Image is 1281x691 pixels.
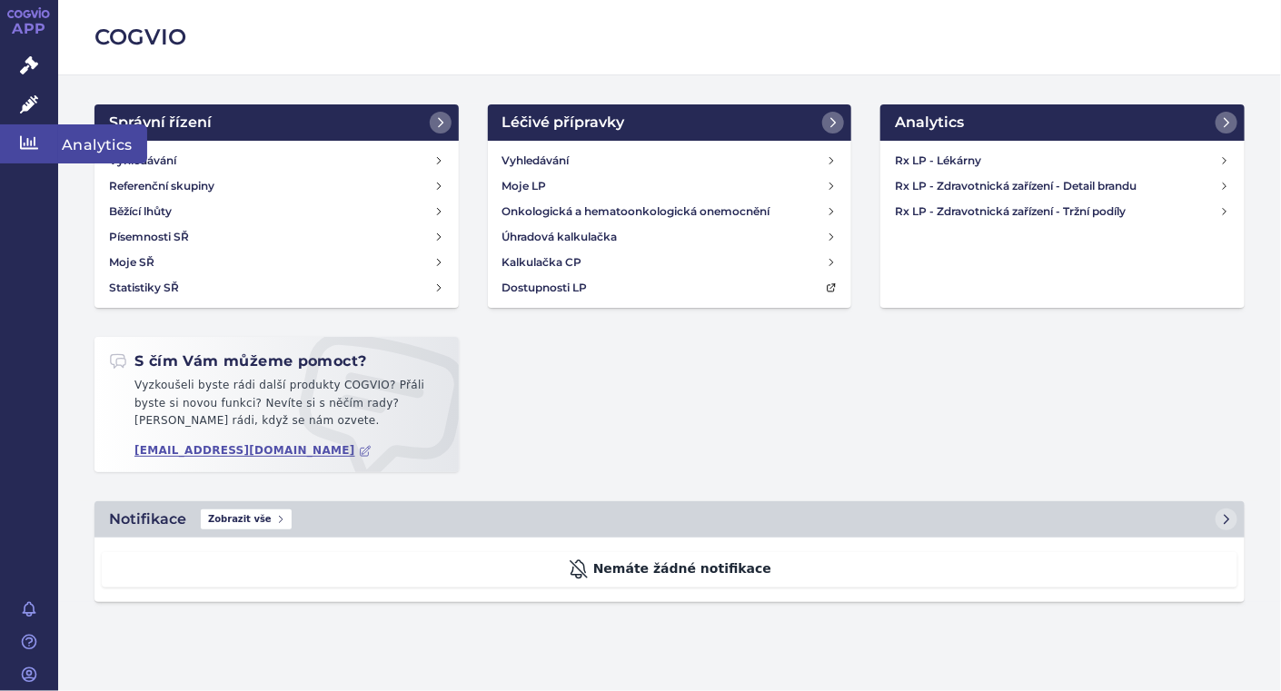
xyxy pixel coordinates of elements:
a: Analytics [880,104,1245,141]
span: Zobrazit vše [201,509,292,529]
h4: Statistiky SŘ [109,279,179,297]
h4: Písemnosti SŘ [109,228,189,246]
h4: Dostupnosti LP [502,279,588,297]
h4: Vyhledávání [502,152,570,170]
a: Statistiky SŘ [102,275,452,301]
a: Správní řízení [94,104,459,141]
a: Kalkulačka CP [495,250,845,275]
a: Moje LP [495,173,845,199]
h4: Moje SŘ [109,253,154,271]
a: Rx LP - Lékárny [888,148,1237,173]
span: Analytics [58,124,147,163]
a: Běžící lhůty [102,199,452,224]
h4: Onkologická a hematoonkologická onemocnění [502,202,770,221]
h4: Běžící lhůty [109,202,172,221]
div: Nemáte žádné notifikace [102,552,1237,587]
a: [EMAIL_ADDRESS][DOMAIN_NAME] [134,444,372,458]
a: Rx LP - Zdravotnická zařízení - Tržní podíly [888,199,1237,224]
a: Vyhledávání [102,148,452,173]
h4: Kalkulačka CP [502,253,582,271]
p: Vyzkoušeli byste rádi další produkty COGVIO? Přáli byste si novou funkci? Nevíte si s něčím rady?... [109,377,444,438]
a: NotifikaceZobrazit vše [94,501,1245,538]
h4: Rx LP - Zdravotnická zařízení - Tržní podíly [895,202,1219,221]
h4: Referenční skupiny [109,177,214,195]
h2: COGVIO [94,22,1245,53]
h2: Léčivé přípravky [502,112,625,133]
a: Léčivé přípravky [488,104,852,141]
a: Referenční skupiny [102,173,452,199]
a: Onkologická a hematoonkologická onemocnění [495,199,845,224]
h4: Moje LP [502,177,547,195]
h4: Rx LP - Lékárny [895,152,1219,170]
h2: Notifikace [109,508,186,530]
h2: S čím Vám můžeme pomoct? [109,351,367,371]
a: Moje SŘ [102,250,452,275]
a: Písemnosti SŘ [102,224,452,250]
h2: Správní řízení [109,112,212,133]
a: Dostupnosti LP [495,275,845,301]
a: Rx LP - Zdravotnická zařízení - Detail brandu [888,173,1237,199]
h4: Rx LP - Zdravotnická zařízení - Detail brandu [895,177,1219,195]
a: Úhradová kalkulačka [495,224,845,250]
a: Vyhledávání [495,148,845,173]
h2: Analytics [895,112,964,133]
h4: Úhradová kalkulačka [502,228,618,246]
